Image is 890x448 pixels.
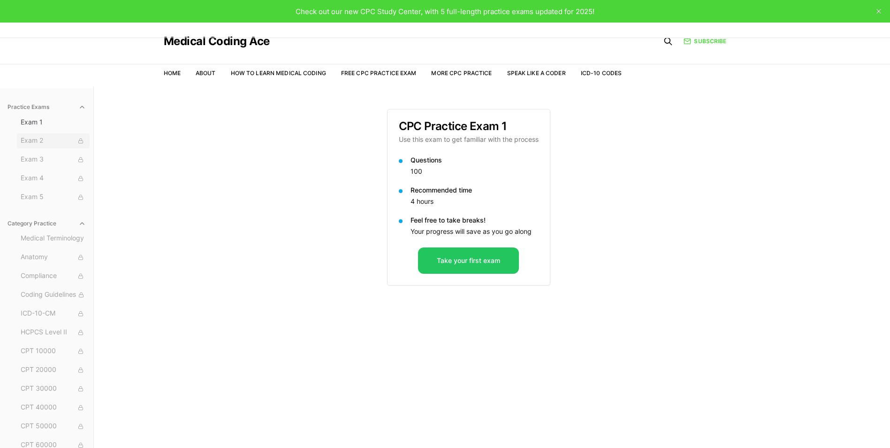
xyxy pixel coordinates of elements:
span: ICD-10-CM [21,309,86,319]
span: Compliance [21,271,86,281]
p: Use this exam to get familiar with the process [399,135,539,144]
p: Your progress will save as you go along [411,227,539,236]
span: CPT 10000 [21,346,86,356]
span: Exam 2 [21,136,86,146]
span: Check out our new CPC Study Center, with 5 full-length practice exams updated for 2025! [296,7,594,16]
button: Medical Terminology [17,231,90,246]
a: Subscribe [684,37,726,46]
span: CPT 20000 [21,365,86,375]
span: Coding Guidelines [21,290,86,300]
a: Speak Like a Coder [507,70,566,77]
button: Exam 2 [17,133,90,148]
a: How to Learn Medical Coding [231,70,326,77]
a: More CPC Practice [431,70,492,77]
button: ICD-10-CM [17,306,90,321]
span: HCPCS Level II [21,327,86,338]
button: close [871,4,886,19]
span: Anatomy [21,252,86,263]
p: Recommended time [411,185,539,195]
p: Questions [411,155,539,165]
button: Exam 4 [17,171,90,186]
button: Category Practice [4,216,90,231]
button: HCPCS Level II [17,325,90,340]
button: Exam 3 [17,152,90,167]
p: 4 hours [411,197,539,206]
button: CPT 50000 [17,419,90,434]
button: Exam 5 [17,190,90,205]
button: Coding Guidelines [17,287,90,302]
span: Medical Terminology [21,233,86,244]
span: Exam 3 [21,154,86,165]
button: Exam 1 [17,115,90,130]
button: CPT 40000 [17,400,90,415]
span: CPT 50000 [21,421,86,432]
span: Exam 1 [21,117,86,127]
a: Home [164,70,181,77]
p: 100 [411,167,539,176]
a: ICD-10 Codes [581,70,622,77]
span: CPT 40000 [21,402,86,413]
button: Anatomy [17,250,90,265]
a: About [196,70,216,77]
button: CPT 10000 [17,344,90,359]
button: Practice Exams [4,100,90,115]
span: Exam 4 [21,173,86,184]
h3: CPC Practice Exam 1 [399,121,539,132]
a: Medical Coding Ace [164,36,270,47]
a: Free CPC Practice Exam [341,70,417,77]
button: Take your first exam [418,247,519,274]
button: Compliance [17,269,90,284]
button: CPT 20000 [17,363,90,378]
button: CPT 30000 [17,381,90,396]
span: Exam 5 [21,192,86,202]
p: Feel free to take breaks! [411,216,539,225]
span: CPT 30000 [21,384,86,394]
